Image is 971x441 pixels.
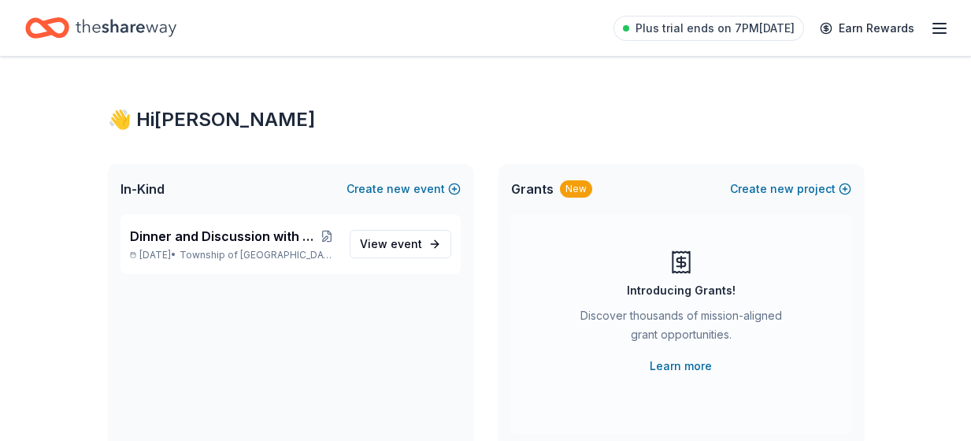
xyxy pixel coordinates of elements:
[387,180,410,198] span: new
[347,180,461,198] button: Createnewevent
[360,235,422,254] span: View
[613,16,804,41] a: Plus trial ends on 7PM[DATE]
[650,357,712,376] a: Learn more
[25,9,176,46] a: Home
[730,180,851,198] button: Createnewproject
[180,249,337,261] span: Township of [GEOGRAPHIC_DATA], [GEOGRAPHIC_DATA]
[770,180,794,198] span: new
[627,281,736,300] div: Introducing Grants!
[350,230,451,258] a: View event
[511,180,554,198] span: Grants
[560,180,592,198] div: New
[130,249,337,261] p: [DATE] •
[108,107,864,132] div: 👋 Hi [PERSON_NAME]
[130,227,318,246] span: Dinner and Discussion with Chief [PERSON_NAME]
[810,14,924,43] a: Earn Rewards
[636,19,795,38] span: Plus trial ends on 7PM[DATE]
[391,237,422,250] span: event
[120,180,165,198] span: In-Kind
[574,306,788,350] div: Discover thousands of mission-aligned grant opportunities.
